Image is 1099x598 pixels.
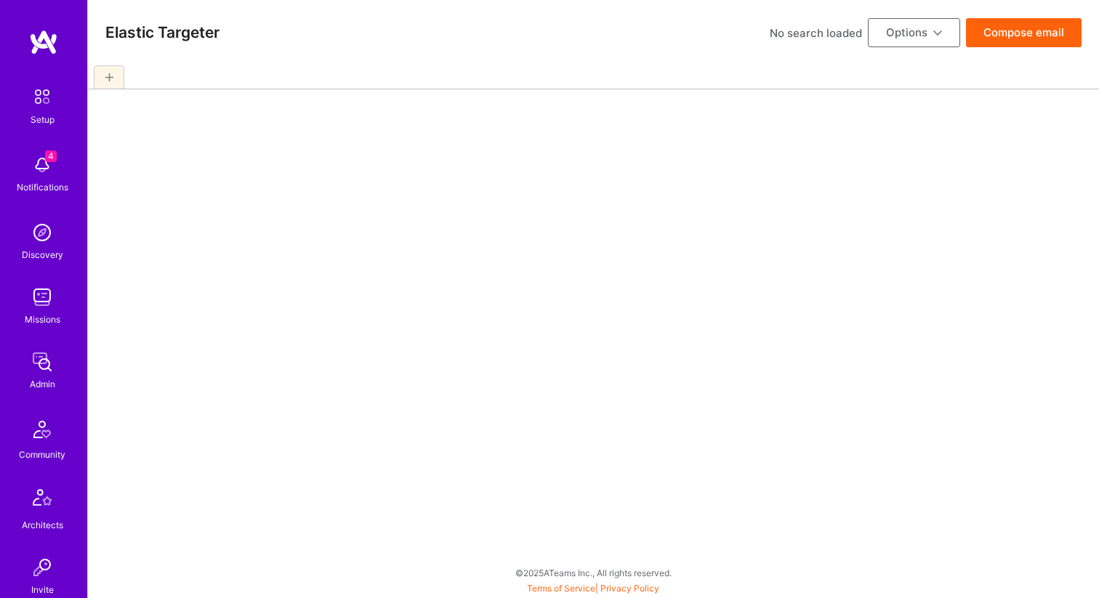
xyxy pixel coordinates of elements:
[600,583,659,594] a: Privacy Policy
[22,247,63,262] div: Discovery
[105,73,113,81] i: icon Plus
[31,582,54,597] div: Invite
[22,517,63,533] div: Architects
[28,283,57,312] img: teamwork
[19,447,65,462] div: Community
[17,179,68,195] div: Notifications
[527,583,595,594] a: Terms of Service
[27,81,57,112] img: setup
[770,25,862,41] div: No search loaded
[29,29,58,55] img: logo
[31,112,55,127] div: Setup
[25,482,60,517] img: Architects
[28,347,57,376] img: admin teamwork
[966,18,1082,47] button: Compose email
[868,18,960,47] button: Options
[28,150,57,179] img: bell
[527,583,659,594] span: |
[45,150,57,162] span: 4
[87,554,1099,591] div: © 2025 ATeams Inc., All rights reserved.
[933,29,942,38] i: icon ArrowDownBlack
[105,23,220,41] h3: Elastic Targeter
[28,218,57,247] img: discovery
[30,376,55,392] div: Admin
[25,412,60,447] img: Community
[25,312,60,327] div: Missions
[28,553,57,582] img: Invite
